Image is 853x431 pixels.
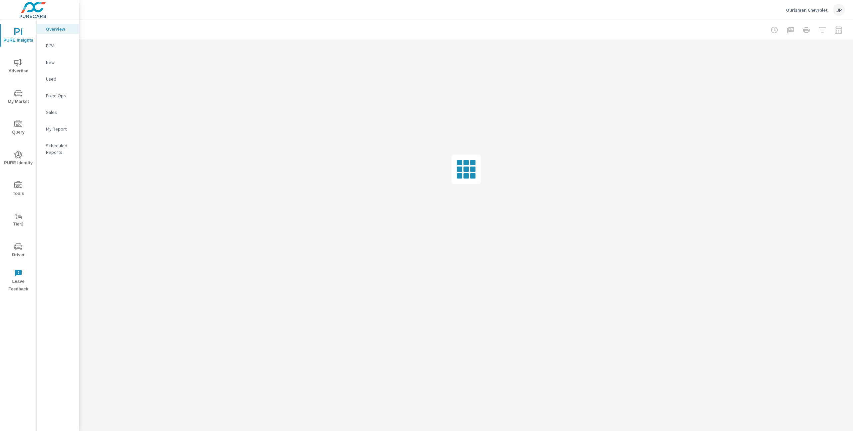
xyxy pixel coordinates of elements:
[2,242,34,259] span: Driver
[2,89,34,106] span: My Market
[2,59,34,75] span: Advertise
[37,41,79,51] div: PIPA
[2,181,34,198] span: Tools
[46,59,74,66] p: New
[37,57,79,67] div: New
[833,4,845,16] div: JP
[2,28,34,44] span: PURE Insights
[46,92,74,99] p: Fixed Ops
[37,24,79,34] div: Overview
[37,91,79,101] div: Fixed Ops
[46,142,74,156] p: Scheduled Reports
[46,42,74,49] p: PIPA
[2,212,34,228] span: Tier2
[2,269,34,293] span: Leave Feedback
[2,120,34,136] span: Query
[46,109,74,116] p: Sales
[2,151,34,167] span: PURE Identity
[0,20,36,296] div: nav menu
[786,7,828,13] p: Ourisman Chevrolet
[37,107,79,117] div: Sales
[37,74,79,84] div: Used
[46,126,74,132] p: My Report
[46,76,74,82] p: Used
[37,124,79,134] div: My Report
[46,26,74,32] p: Overview
[37,141,79,157] div: Scheduled Reports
